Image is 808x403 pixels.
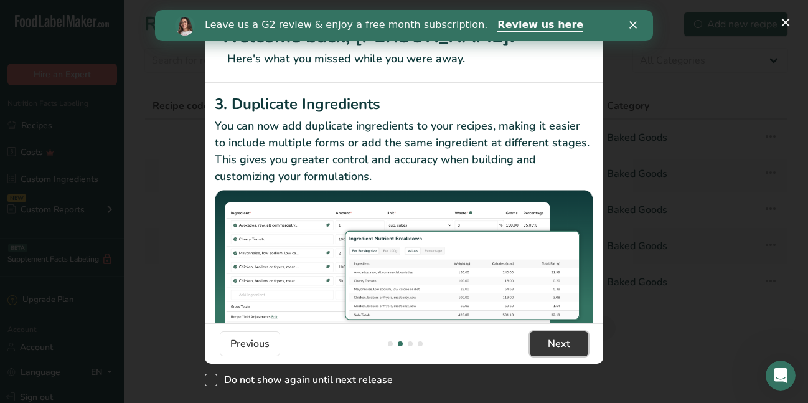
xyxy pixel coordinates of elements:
[217,374,393,386] span: Do not show again until next release
[766,361,796,391] iframe: Intercom live chat
[155,10,653,41] iframe: Intercom live chat banner
[530,331,588,356] button: Next
[215,118,593,185] p: You can now add duplicate ingredients to your recipes, making it easier to include multiple forms...
[230,336,270,351] span: Previous
[220,50,588,67] p: Here's what you missed while you were away.
[215,93,593,115] h2: 3. Duplicate Ingredients
[548,336,570,351] span: Next
[220,331,280,356] button: Previous
[474,11,487,19] div: Close
[215,190,593,331] img: Duplicate Ingredients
